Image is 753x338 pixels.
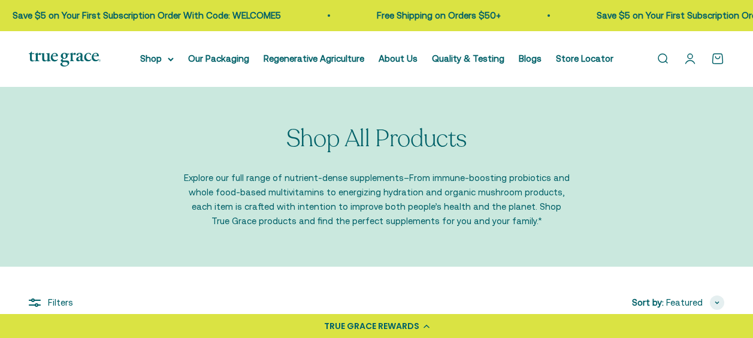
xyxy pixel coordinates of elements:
p: Explore our full range of nutrient-dense supplements–From immune-boosting probiotics and whole fo... [182,171,571,228]
a: Quality & Testing [432,53,504,64]
a: Regenerative Agriculture [264,53,364,64]
p: Save $5 on Your First Subscription Order With Code: WELCOME5 [13,8,281,23]
span: Featured [666,295,703,310]
span: Sort by: [632,295,664,310]
a: Store Locator [556,53,613,64]
a: Free Shipping on Orders $50+ [377,10,501,20]
a: About Us [379,53,418,64]
div: TRUE GRACE REWARDS [324,320,419,333]
button: Featured [666,295,724,310]
a: Our Packaging [188,53,249,64]
p: Shop All Products [286,125,467,152]
div: Filters [29,295,179,310]
a: Blogs [519,53,542,64]
summary: Shop [140,52,174,66]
